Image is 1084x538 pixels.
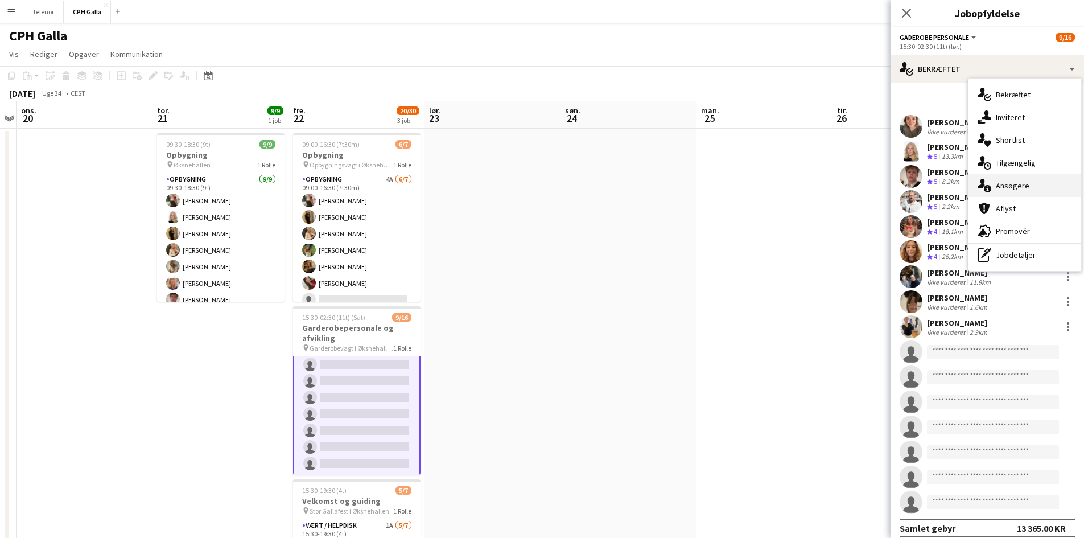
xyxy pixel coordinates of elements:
[1017,523,1066,534] div: 13 365.00 KR
[429,105,440,116] span: lør.
[939,227,965,237] div: 18.1km
[934,177,937,186] span: 5
[927,242,987,252] div: [PERSON_NAME]
[927,167,987,177] div: [PERSON_NAME]
[268,116,283,125] div: 1 job
[293,323,421,343] h3: Garderobepersonale og afvikling
[701,105,719,116] span: man.
[968,106,1081,129] div: Inviteret
[927,303,967,311] div: Ikke vurderet
[293,306,421,475] app-job-card: 15:30-02:30 (11t) (Sat)9/16Garderobepersonale og afvikling Garderobevagt i Øksnehallen til stor g...
[699,112,719,125] span: 25
[71,89,85,97] div: CEST
[934,252,937,261] span: 4
[395,140,411,149] span: 6/7
[891,6,1084,20] h3: Jobopfyldelse
[967,128,990,136] div: 9.1km
[900,523,955,534] div: Samlet gebyr
[939,152,965,162] div: 13.3km
[69,49,99,59] span: Opgaver
[967,303,990,311] div: 1.6km
[968,151,1081,174] div: Tilgængelig
[5,47,23,61] a: Vis
[9,88,35,99] div: [DATE]
[900,42,1075,51] div: 15:30-02:30 (11t) (lør.)
[939,202,962,212] div: 2.2km
[563,112,580,125] span: 24
[393,161,411,169] span: 1 Rolle
[259,140,275,149] span: 9/9
[967,328,990,336] div: 2.9km
[106,47,167,61] a: Kommunikation
[9,27,67,44] h1: CPH Galla
[293,150,421,160] h3: Opbygning
[427,112,440,125] span: 23
[939,177,962,187] div: 8.2km
[927,268,993,278] div: [PERSON_NAME]
[934,152,937,161] span: 5
[157,105,170,116] span: tor.
[19,112,36,125] span: 20
[967,278,993,286] div: 11.9km
[30,49,57,59] span: Rediger
[21,105,36,116] span: ons.
[927,128,967,136] div: Ikke vurderet
[38,89,66,97] span: Uge 34
[110,49,163,59] span: Kommunikation
[835,112,847,125] span: 26
[293,496,421,506] h3: Velkomst og guiding
[565,105,580,116] span: søn.
[293,173,421,311] app-card-role: Opbygning4A6/709:00-16:30 (7t30m)[PERSON_NAME][PERSON_NAME][PERSON_NAME][PERSON_NAME][PERSON_NAME...
[157,133,285,302] app-job-card: 09:30-18:30 (9t)9/9Opbygning Øksnehallen1 RolleOpbygning9/909:30-18:30 (9t)[PERSON_NAME][PERSON_N...
[934,202,937,211] span: 5
[968,220,1081,243] div: Promovér
[927,318,990,328] div: [PERSON_NAME]
[939,252,965,262] div: 26.2km
[900,33,969,42] span: Gaderobe personale
[397,106,419,115] span: 20/30
[395,486,411,495] span: 5/7
[155,112,170,125] span: 21
[23,1,64,23] button: Telenor
[837,105,847,116] span: tir.
[293,105,306,116] span: fre.
[310,344,393,352] span: Garderobevagt i Øksnehallen til stor gallafest
[393,344,411,352] span: 1 Rolle
[302,313,365,322] span: 15:30-02:30 (11t) (Sat)
[900,33,978,42] button: Gaderobe personale
[293,133,421,302] app-job-card: 09:00-16:30 (7t30m)6/7Opbygning Opbygningsvagt i Øksnehallen til stor gallafest1 RolleOpbygning4A...
[267,106,283,115] span: 9/9
[968,244,1081,266] div: Jobdetaljer
[26,47,62,61] a: Rediger
[927,192,987,202] div: [PERSON_NAME]
[64,47,104,61] a: Opgaver
[310,507,389,515] span: Stor Gallafest i Øksnehallen
[927,278,967,286] div: Ikke vurderet
[302,140,360,149] span: 09:00-16:30 (7t30m)
[927,217,987,227] div: [PERSON_NAME]
[1056,33,1075,42] span: 9/16
[393,507,411,515] span: 1 Rolle
[157,150,285,160] h3: Opbygning
[174,161,211,169] span: Øksnehallen
[64,1,111,23] button: CPH Galla
[302,486,347,495] span: 15:30-19:30 (4t)
[968,129,1081,151] div: Shortlist
[891,55,1084,83] div: Bekræftet
[397,116,419,125] div: 3 job
[934,227,937,236] span: 4
[968,197,1081,220] div: Aflyst
[968,174,1081,197] div: Ansøgere
[9,49,19,59] span: Vis
[291,112,306,125] span: 22
[927,293,990,303] div: [PERSON_NAME]
[927,142,987,152] div: [PERSON_NAME]
[157,173,285,347] app-card-role: Opbygning9/909:30-18:30 (9t)[PERSON_NAME][PERSON_NAME][PERSON_NAME][PERSON_NAME][PERSON_NAME][PER...
[927,117,990,128] div: [PERSON_NAME]
[392,313,411,322] span: 9/16
[310,161,393,169] span: Opbygningsvagt i Øksnehallen til stor gallafest
[927,328,967,336] div: Ikke vurderet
